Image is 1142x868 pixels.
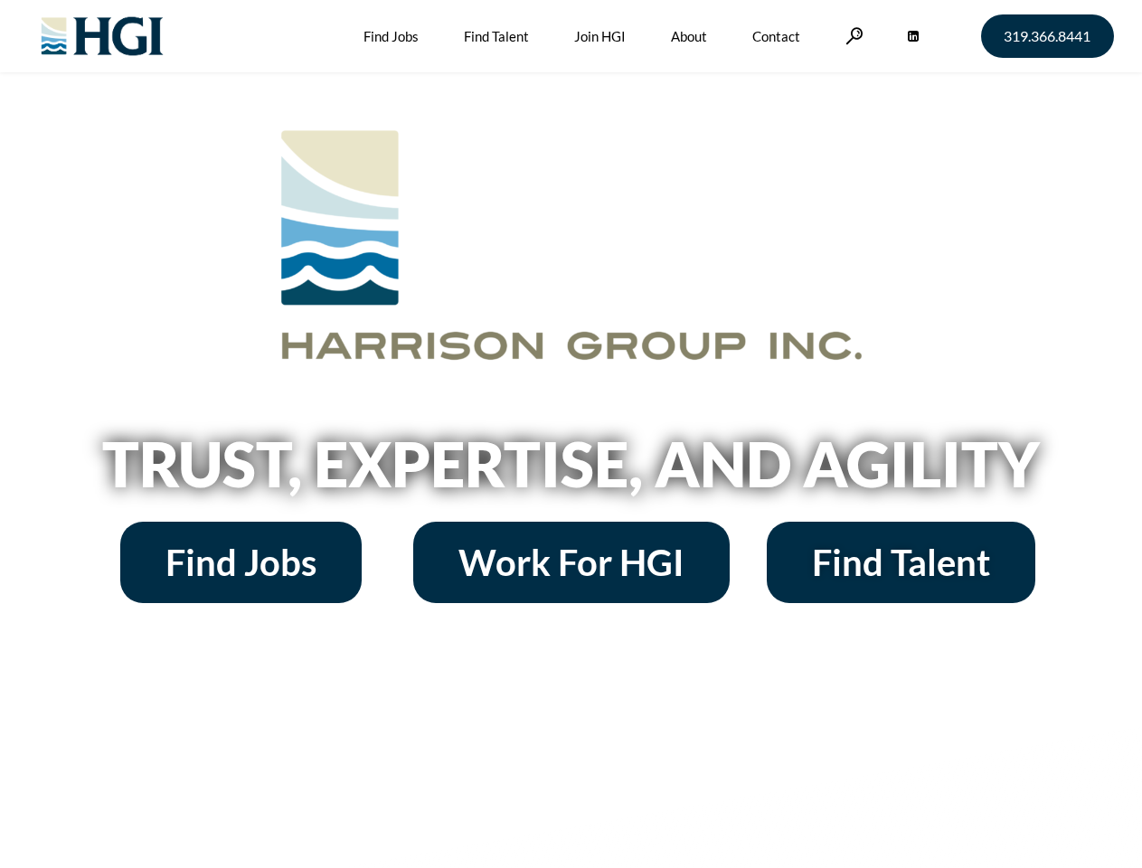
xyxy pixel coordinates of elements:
a: Find Jobs [120,522,362,603]
a: Find Talent [767,522,1035,603]
a: Search [845,27,864,44]
a: 319.366.8441 [981,14,1114,58]
h2: Trust, Expertise, and Agility [56,433,1087,495]
span: Find Jobs [165,544,316,580]
span: 319.366.8441 [1004,29,1090,43]
span: Work For HGI [458,544,684,580]
span: Find Talent [812,544,990,580]
a: Work For HGI [413,522,730,603]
